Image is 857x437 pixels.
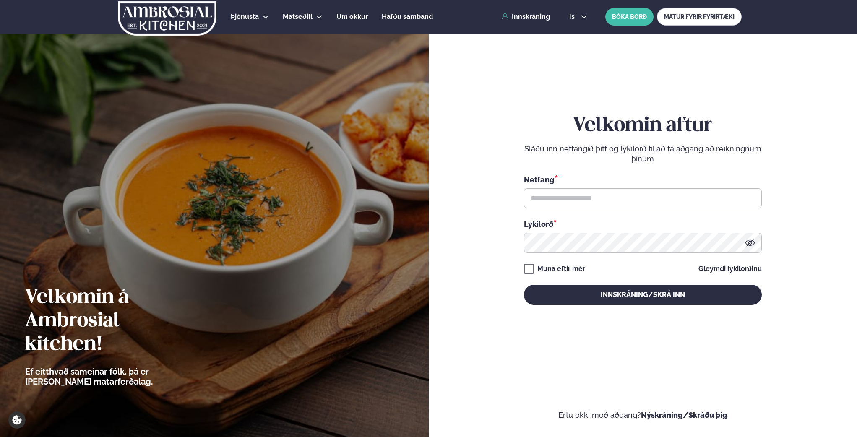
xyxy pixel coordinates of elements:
[524,285,762,305] button: Innskráning/Skrá inn
[641,411,727,419] a: Nýskráning/Skráðu þig
[336,13,368,21] span: Um okkur
[657,8,742,26] a: MATUR FYRIR FYRIRTÆKI
[563,13,594,20] button: is
[524,114,762,138] h2: Velkomin aftur
[117,1,217,36] img: logo
[231,12,259,22] a: Þjónusta
[698,265,762,272] a: Gleymdi lykilorðinu
[336,12,368,22] a: Um okkur
[454,410,832,420] p: Ertu ekki með aðgang?
[8,411,26,429] a: Cookie settings
[283,13,313,21] span: Matseðill
[382,13,433,21] span: Hafðu samband
[25,286,199,356] h2: Velkomin á Ambrosial kitchen!
[605,8,654,26] button: BÓKA BORÐ
[283,12,313,22] a: Matseðill
[502,13,550,21] a: Innskráning
[524,174,762,185] div: Netfang
[382,12,433,22] a: Hafðu samband
[569,13,577,20] span: is
[524,218,762,229] div: Lykilorð
[25,367,199,387] p: Ef eitthvað sameinar fólk, þá er [PERSON_NAME] matarferðalag.
[524,144,762,164] p: Sláðu inn netfangið þitt og lykilorð til að fá aðgang að reikningnum þínum
[231,13,259,21] span: Þjónusta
